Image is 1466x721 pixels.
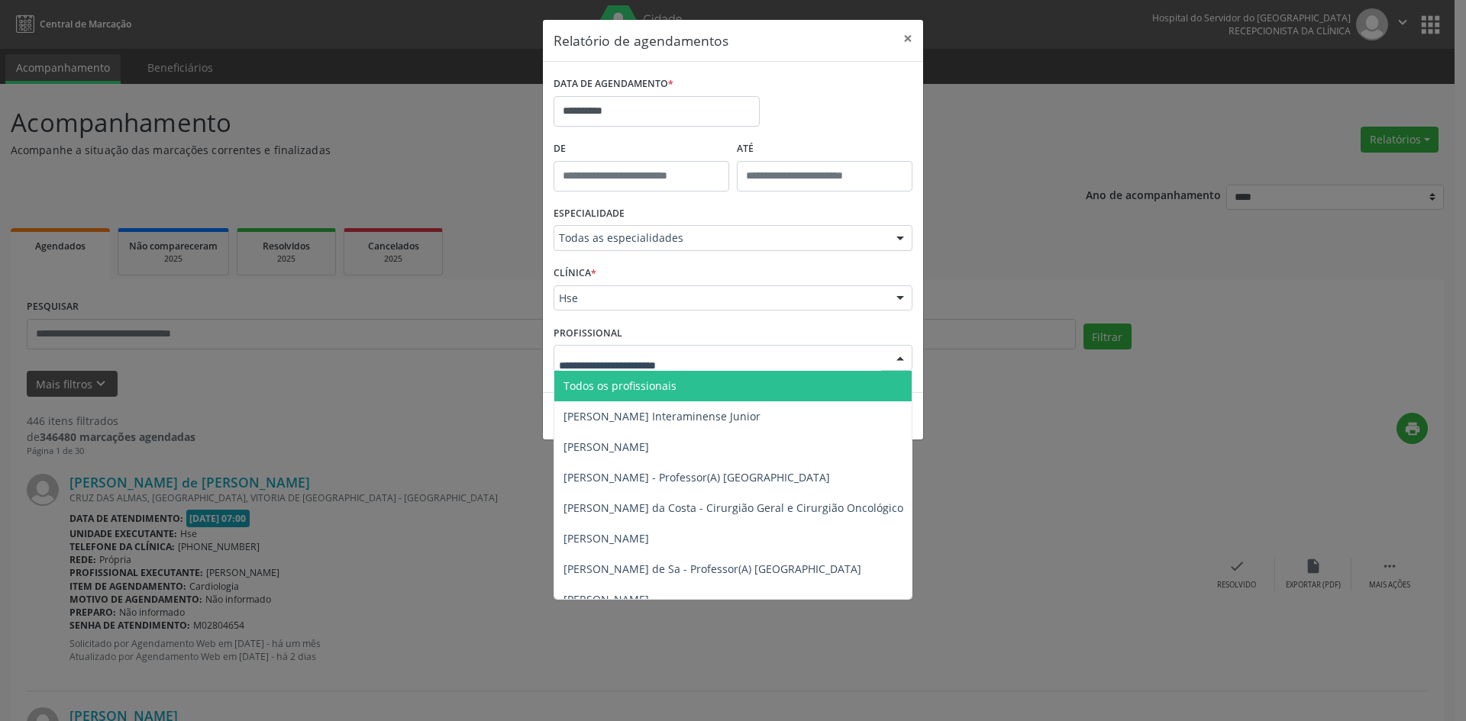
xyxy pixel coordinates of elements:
span: [PERSON_NAME] de Sa - Professor(A) [GEOGRAPHIC_DATA] [563,562,861,576]
span: Hse [559,291,881,306]
label: ESPECIALIDADE [554,202,625,226]
span: [PERSON_NAME] [563,592,649,607]
label: DATA DE AGENDAMENTO [554,72,673,96]
span: [PERSON_NAME] [563,439,649,454]
button: Close [893,20,923,57]
label: CLÍNICA [554,262,596,285]
span: Todas as especialidades [559,230,881,246]
span: [PERSON_NAME] - Professor(A) [GEOGRAPHIC_DATA] [563,470,830,484]
span: [PERSON_NAME] da Costa - Cirurgião Geral e Cirurgião Oncológico [563,501,903,515]
span: Todos os profissionais [563,378,676,393]
label: ATÉ [737,137,912,161]
span: [PERSON_NAME] Interaminense Junior [563,409,760,423]
label: De [554,137,729,161]
span: [PERSON_NAME] [563,531,649,546]
label: PROFISSIONAL [554,321,622,345]
h5: Relatório de agendamentos [554,31,728,50]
